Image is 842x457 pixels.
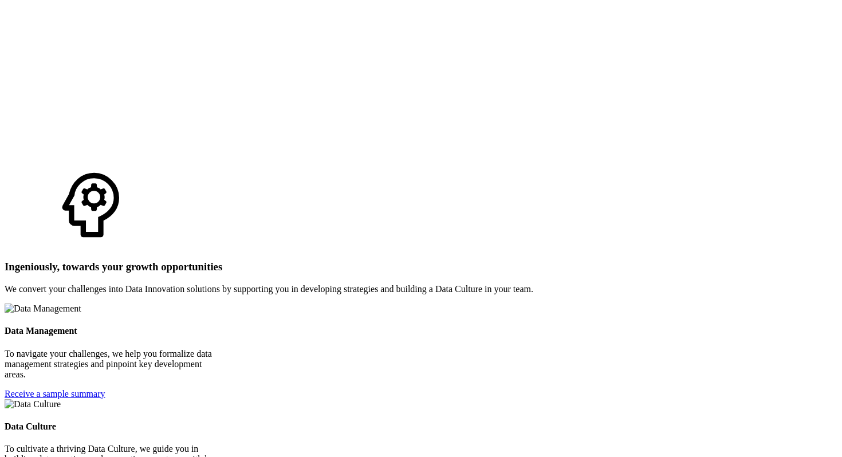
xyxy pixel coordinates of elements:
[5,304,81,314] img: Data Management
[5,326,223,336] h4: Data Management
[5,389,105,399] a: Receive a sample summary
[5,421,223,432] h4: Data Culture
[5,399,61,409] img: Data Culture
[5,284,837,294] p: We convert your challenges into Data Innovation solutions by supporting you in developing strateg...
[5,349,223,380] p: To navigate your challenges, we help you formalize data management strategies and pinpoint key de...
[5,261,837,273] h3: Ingeniously, towards your growth opportunities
